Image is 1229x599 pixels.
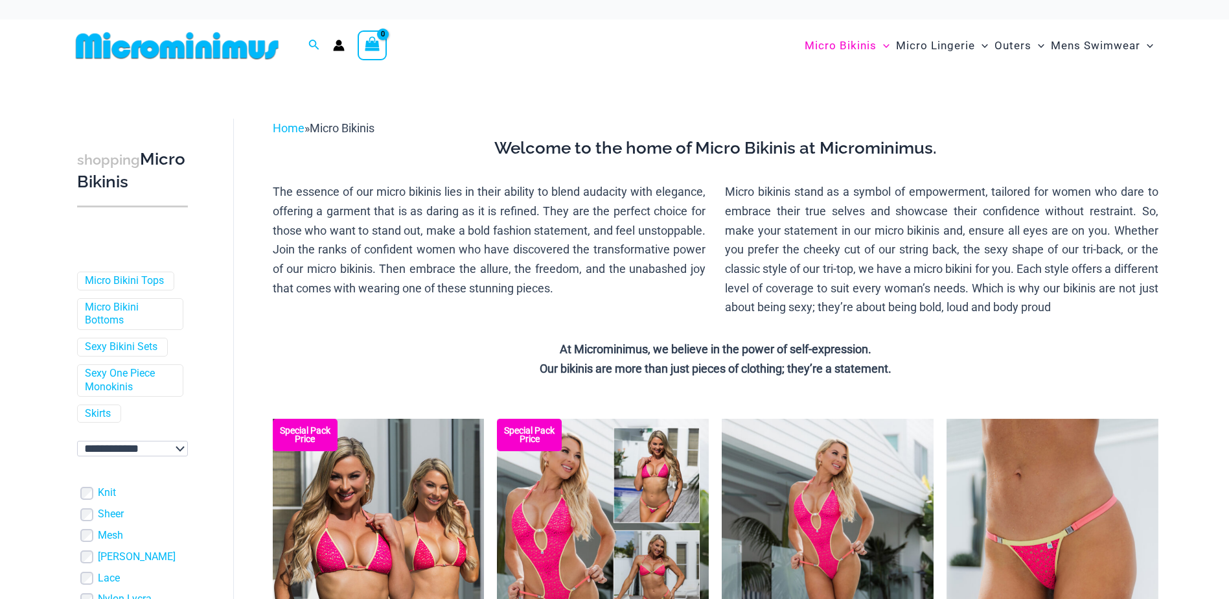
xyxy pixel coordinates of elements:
[1051,29,1140,62] span: Mens Swimwear
[85,367,173,394] a: Sexy One Piece Monokinis
[991,26,1048,65] a: OutersMenu ToggleMenu Toggle
[1140,29,1153,62] span: Menu Toggle
[85,301,173,328] a: Micro Bikini Bottoms
[994,29,1031,62] span: Outers
[273,182,706,298] p: The essence of our micro bikinis lies in their ability to blend audacity with elegance, offering ...
[273,121,304,135] a: Home
[896,29,975,62] span: Micro Lingerie
[358,30,387,60] a: View Shopping Cart, empty
[98,486,116,500] a: Knit
[71,31,284,60] img: MM SHOP LOGO FLAT
[273,427,338,443] b: Special Pack Price
[1031,29,1044,62] span: Menu Toggle
[77,152,140,168] span: shopping
[98,529,123,543] a: Mesh
[77,441,188,456] select: wpc-taxonomy-pa_color-745982
[560,342,871,356] strong: At Microminimus, we believe in the power of self-expression.
[85,274,164,288] a: Micro Bikini Tops
[85,340,157,354] a: Sexy Bikini Sets
[98,550,176,564] a: [PERSON_NAME]
[310,121,374,135] span: Micro Bikinis
[308,38,320,54] a: Search icon link
[273,137,1158,159] h3: Welcome to the home of Micro Bikinis at Microminimus.
[77,148,188,193] h3: Micro Bikinis
[799,24,1159,67] nav: Site Navigation
[801,26,893,65] a: Micro BikinisMenu ToggleMenu Toggle
[540,362,891,375] strong: Our bikinis are more than just pieces of clothing; they’re a statement.
[98,572,120,585] a: Lace
[333,40,345,51] a: Account icon link
[98,508,124,521] a: Sheer
[1048,26,1156,65] a: Mens SwimwearMenu ToggleMenu Toggle
[85,407,111,421] a: Skirts
[805,29,877,62] span: Micro Bikinis
[725,182,1158,317] p: Micro bikinis stand as a symbol of empowerment, tailored for women who dare to embrace their true...
[893,26,991,65] a: Micro LingerieMenu ToggleMenu Toggle
[273,121,374,135] span: »
[877,29,890,62] span: Menu Toggle
[497,427,562,443] b: Special Pack Price
[975,29,988,62] span: Menu Toggle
